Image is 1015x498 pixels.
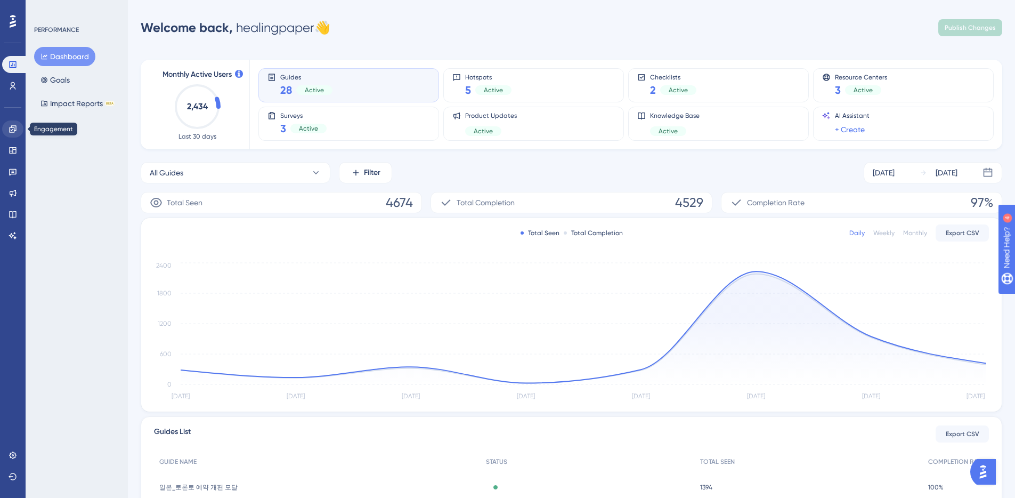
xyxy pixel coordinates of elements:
div: Weekly [873,229,895,237]
span: TOTAL SEEN [700,457,735,466]
span: AI Assistant [835,111,870,120]
button: Export CSV [936,425,989,443]
span: Guides List [154,425,191,443]
tspan: [DATE] [862,392,880,400]
tspan: 1200 [158,320,172,327]
div: Daily [849,229,865,237]
tspan: 600 [160,350,172,358]
span: Active [854,86,873,94]
span: Total Seen [167,196,202,209]
button: Impact ReportsBETA [34,94,121,113]
span: Hotspots [465,73,511,81]
span: GUIDE NAME [159,457,197,466]
div: 4 [74,5,77,14]
button: Goals [34,70,76,90]
text: 2,434 [187,101,208,111]
tspan: [DATE] [287,392,305,400]
span: 100% [928,483,944,492]
span: 4674 [386,194,413,211]
button: Publish Changes [938,19,1002,36]
span: Knowledge Base [650,111,700,120]
tspan: [DATE] [402,392,420,400]
span: Export CSV [946,229,979,237]
div: PERFORMANCE [34,26,79,34]
span: Surveys [280,111,327,119]
span: Last 30 days [178,132,216,141]
span: Active [669,86,688,94]
span: Product Updates [465,111,517,120]
tspan: [DATE] [632,392,650,400]
tspan: 0 [167,381,172,388]
span: Guides [280,73,332,81]
span: 28 [280,83,292,98]
div: Total Completion [564,229,623,237]
button: All Guides [141,162,330,183]
tspan: 1800 [157,290,172,297]
span: Export CSV [946,430,979,438]
span: Checklists [650,73,696,81]
span: 3 [835,83,841,98]
div: Monthly [903,229,927,237]
button: Filter [339,162,392,183]
div: healingpaper 👋 [141,19,330,36]
span: Filter [364,166,380,179]
span: Completion Rate [747,196,805,209]
tspan: 2400 [156,262,172,269]
a: + Create [835,123,865,136]
span: STATUS [486,457,507,466]
span: Active [484,86,503,94]
tspan: [DATE] [172,392,190,400]
tspan: [DATE] [517,392,535,400]
div: Total Seen [521,229,559,237]
span: Resource Centers [835,73,887,81]
tspan: [DATE] [747,392,765,400]
span: Need Help? [25,3,67,15]
span: Active [305,86,324,94]
button: Dashboard [34,47,95,66]
span: Active [659,127,678,135]
button: Export CSV [936,224,989,242]
span: 97% [971,194,993,211]
span: 5 [465,83,471,98]
span: Monthly Active Users [163,68,232,81]
div: [DATE] [936,166,957,179]
span: 일본_토론토 예약 개편 모달 [159,483,238,492]
div: [DATE] [873,166,895,179]
span: 3 [280,121,286,136]
div: BETA [105,101,115,106]
span: Welcome back, [141,20,233,35]
iframe: UserGuiding AI Assistant Launcher [970,456,1002,488]
span: Active [299,124,318,133]
span: All Guides [150,166,183,179]
span: Active [474,127,493,135]
span: Publish Changes [945,23,996,32]
tspan: [DATE] [967,392,985,400]
span: COMPLETION RATE [928,457,984,466]
span: Total Completion [457,196,515,209]
span: 4529 [675,194,703,211]
span: 2 [650,83,656,98]
span: 1394 [700,483,712,492]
